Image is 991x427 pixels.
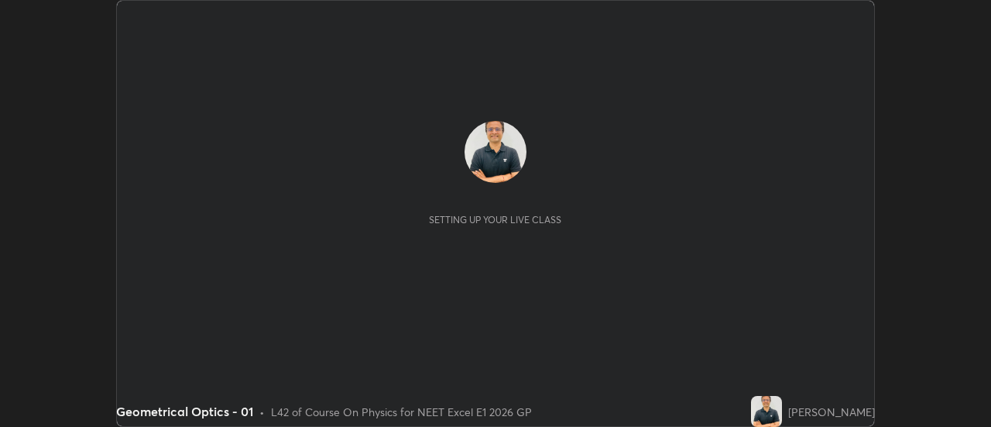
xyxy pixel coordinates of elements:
img: 37e60c5521b4440f9277884af4c92300.jpg [751,396,782,427]
div: Geometrical Optics - 01 [116,402,253,421]
div: L42 of Course On Physics for NEET Excel E1 2026 GP [271,404,532,420]
div: [PERSON_NAME] [788,404,875,420]
div: Setting up your live class [429,214,561,226]
img: 37e60c5521b4440f9277884af4c92300.jpg [465,121,526,183]
div: • [259,404,265,420]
